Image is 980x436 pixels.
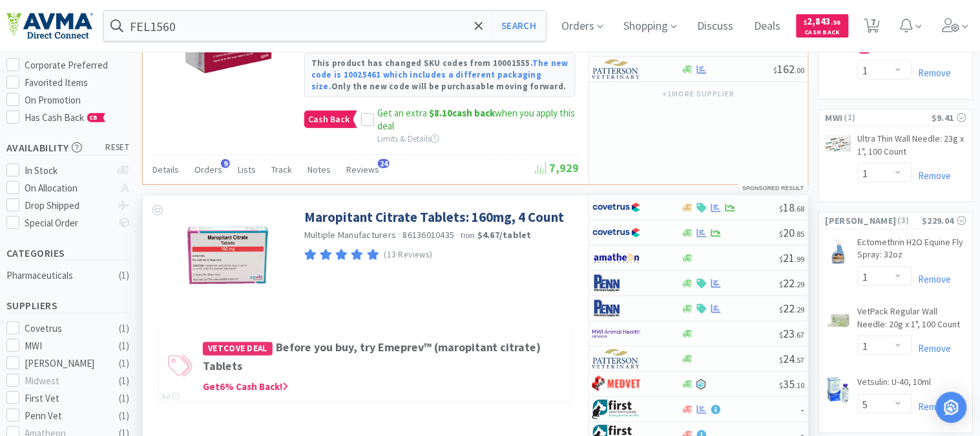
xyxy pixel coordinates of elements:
[795,305,805,314] span: . 29
[492,11,545,41] button: Search
[535,160,579,175] span: 7,929
[912,67,952,79] a: Remove
[923,213,966,228] div: $229.04
[305,111,353,127] span: Cash Back
[804,29,841,38] span: Cash Back
[403,229,455,241] span: 86136010435
[858,305,966,336] a: VetPack Regular Wall Needle: 20g x 1", 100 Count
[912,342,952,354] a: Remove
[826,135,851,152] img: 73ffc936dea74002a875b20196faa2d0_10522.png
[780,276,805,290] span: 22
[119,268,129,283] div: ( 1 )
[780,380,784,390] span: $
[346,164,379,175] span: Reviews
[749,21,786,32] a: Deals
[477,229,532,241] strong: $4.67 / tablet
[162,390,180,402] div: Ad
[780,376,805,391] span: 35
[119,338,129,354] div: ( 1 )
[780,250,805,265] span: 21
[858,236,966,267] a: Ectomethrin H2O Equine Fly Spray: 32oz
[399,229,401,241] span: ·
[152,164,179,175] span: Details
[384,248,433,262] p: (13 Reviews)
[429,107,495,119] strong: cash back
[6,298,129,313] h5: Suppliers
[6,140,129,155] h5: Availability
[25,391,105,406] div: First Vet
[795,254,805,264] span: . 99
[311,58,568,92] a: The new code is 10025461 which includes a different packaging size.
[738,184,809,192] div: Sponsored Result
[304,208,564,226] a: Maropitant Citrate Tablets: 160mg, 4 Count
[592,248,641,268] img: 3331a67d23dc422aa21b1ec98afbf632_11.png
[311,58,568,92] strong: This product has changed SKU codes from 10001555. Only the new code will be purchasable moving fo...
[457,229,459,241] span: ·
[912,169,952,182] a: Remove
[592,60,641,79] img: f5e969b455434c6296c6d81ef179fa71_3.png
[429,107,452,119] span: $8.10
[592,375,641,394] img: bdd3c0f4347043b9a893056ed883a29a_120.png
[25,198,111,213] div: Drop Shipped
[826,239,851,265] img: 67fa08b1fab144ab994e61cb5628b600_79216.jpeg
[656,85,741,103] button: +1more supplier
[801,402,805,417] span: -
[795,229,805,239] span: . 85
[25,180,111,196] div: On Allocation
[936,392,967,423] div: Open Intercom Messenger
[119,321,129,336] div: ( 1 )
[831,18,841,27] span: . 98
[271,164,292,175] span: Track
[826,377,851,403] img: cd91ef54d1704fd08c9e05d5a9abbf7a_822945.jpeg
[119,373,129,389] div: ( 1 )
[774,65,778,75] span: $
[194,164,222,175] span: Orders
[780,305,784,314] span: $
[592,274,641,293] img: e1133ece90fa4a959c5ae41b0808c578_9.png
[592,198,641,217] img: 77fca1acd8b6420a9015268ca798ef17_1.png
[6,268,111,283] div: Pharmaceuticals
[780,330,784,340] span: $
[780,229,784,239] span: $
[592,324,641,343] img: f6b2451649754179b5b4e0c70c3f7cb0_2.png
[106,141,130,155] span: reset
[25,93,130,108] div: On Promotion
[119,391,129,406] div: ( 1 )
[780,254,784,264] span: $
[912,400,952,413] a: Remove
[932,111,967,125] div: $9.41
[826,308,851,334] img: 801cba26e5ba4514a8db38c996053820_51921.jpeg
[25,356,105,371] div: [PERSON_NAME]
[378,159,390,168] span: 24
[843,111,932,124] span: ( 1 )
[461,231,475,240] span: from
[795,65,805,75] span: . 00
[119,408,129,424] div: ( 1 )
[795,204,805,213] span: . 68
[780,326,805,341] span: 23
[203,338,566,376] h4: Before you buy, try Emeprev™ (maropitant citrate) Tablets
[25,215,111,231] div: Special Order
[780,279,784,289] span: $
[592,299,641,318] img: e1133ece90fa4a959c5ae41b0808c578_9.png
[780,351,805,366] span: 24
[304,229,397,241] a: Multiple Manufacturers
[858,376,932,394] a: Vetsulin: U-40, 10ml
[780,204,784,213] span: $
[25,75,130,91] div: Favorited Items
[858,133,966,163] a: Ultra Thin Wall Needle: 23g x 1", 100 Count
[859,22,886,34] a: 7
[780,355,784,365] span: $
[25,58,130,73] div: Corporate Preferred
[912,273,952,285] a: Remove
[592,349,641,369] img: f5e969b455434c6296c6d81ef179fa71_3.png
[308,164,331,175] span: Notes
[795,330,805,340] span: . 67
[592,400,641,419] img: 67d67680309e4a0bb49a5ff0391dcc42_6.png
[795,380,805,390] span: . 10
[203,342,273,356] span: Vetcove Deal
[693,21,739,32] a: Discuss
[795,355,805,365] span: . 57
[25,111,106,124] span: Has Cash Back
[6,12,93,39] img: e4e33dab9f054f5782a47901c742baa9_102.png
